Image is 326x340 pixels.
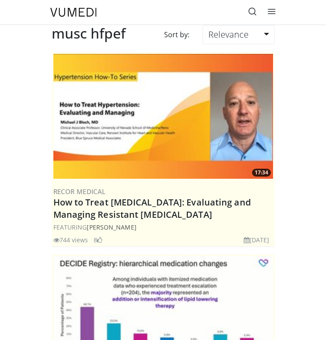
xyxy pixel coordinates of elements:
[53,187,106,196] a: Recor Medical
[53,223,273,232] div: FEATURING
[53,54,273,178] a: 17:34
[53,235,88,244] li: 744 views
[87,223,136,231] a: [PERSON_NAME]
[208,28,249,40] span: Relevance
[52,25,126,42] h2: musc hfpef
[158,25,196,44] div: Sort by:
[252,169,271,177] span: 17:34
[53,196,251,220] a: How to Treat [MEDICAL_DATA]: Evaluating and Managing Resistant [MEDICAL_DATA]
[244,235,270,244] li: [DATE]
[50,8,97,17] img: VuMedi Logo
[94,235,102,244] li: 8
[203,25,274,44] a: Relevance
[53,54,273,178] img: 10cbd22e-c1e6-49ff-b90e-4507a8859fc1.jpg.300x170_q85_crop-smart_upscale.jpg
